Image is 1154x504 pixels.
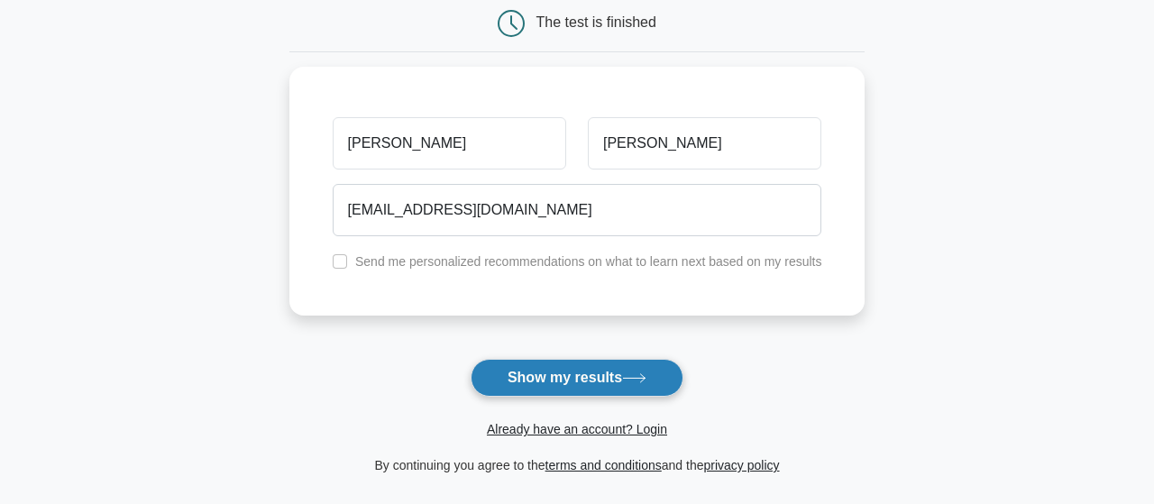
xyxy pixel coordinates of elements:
[471,359,683,397] button: Show my results
[704,458,780,472] a: privacy policy
[487,422,667,436] a: Already have an account? Login
[333,184,822,236] input: Email
[588,117,821,170] input: Last name
[536,14,656,30] div: The test is finished
[279,454,876,476] div: By continuing you agree to the and the
[355,254,822,269] label: Send me personalized recommendations on what to learn next based on my results
[545,458,662,472] a: terms and conditions
[333,117,566,170] input: First name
